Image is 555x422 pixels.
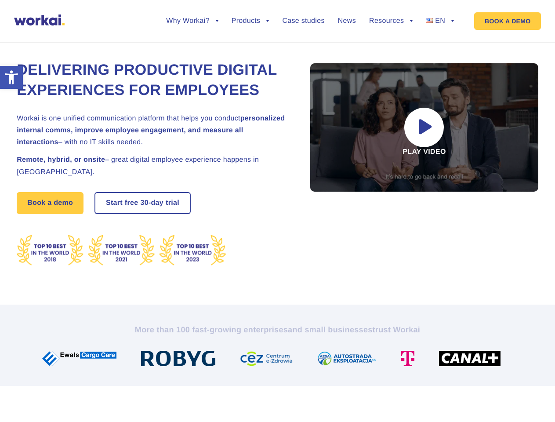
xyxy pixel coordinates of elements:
div: Play video [310,63,538,192]
a: Case studies [282,18,324,25]
a: Products [232,18,269,25]
strong: Remote, hybrid, or onsite [17,156,105,164]
strong: personalized internal comms, improve employee engagement, and measure all interactions [17,115,285,146]
a: Resources [369,18,413,25]
h1: Delivering Productive Digital Experiences for Employees [17,60,289,101]
span: EN [435,17,445,25]
i: 30-day [140,200,163,207]
a: Why Workai? [166,18,218,25]
h2: More than 100 fast-growing enterprises trust Workai [34,324,522,335]
a: Book a demo [17,192,83,214]
a: News [338,18,356,25]
h2: – great digital employee experience happens in [GEOGRAPHIC_DATA]. [17,154,289,178]
a: Start free30-daytrial [95,193,190,213]
h2: Workai is one unified communication platform that helps you conduct – with no IT skills needed. [17,113,289,149]
i: and small businesses [288,325,372,334]
a: BOOK A DEMO [474,12,541,30]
